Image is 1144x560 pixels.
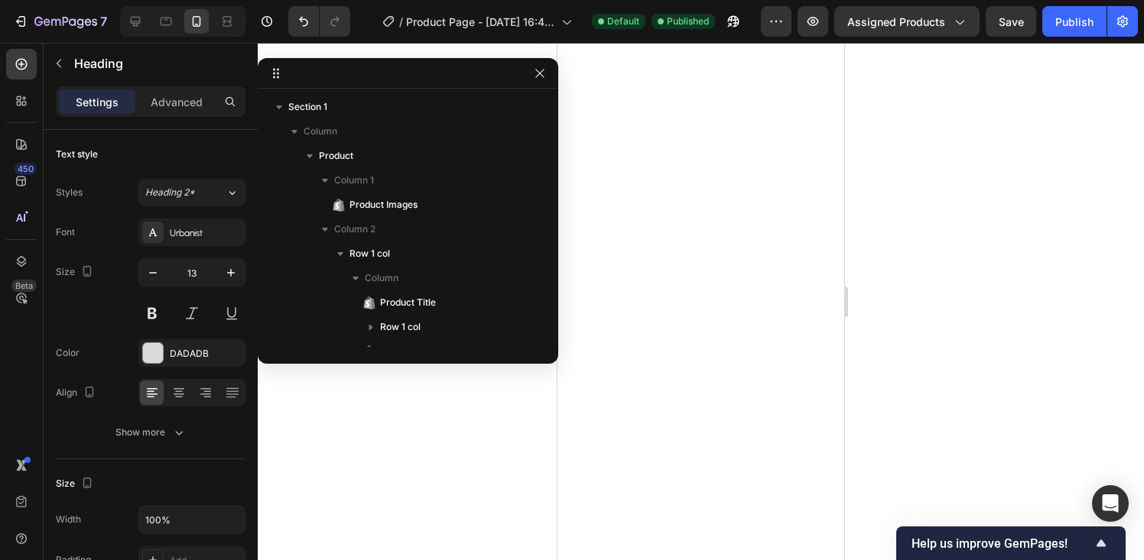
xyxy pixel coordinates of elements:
[380,295,436,310] span: Product Title
[139,506,245,533] input: Auto
[1042,6,1107,37] button: Publish
[406,14,555,30] span: Product Page - [DATE] 16:44:36
[667,15,709,28] span: Published
[56,346,80,360] div: Color
[1055,14,1094,30] div: Publish
[399,14,403,30] span: /
[834,6,980,37] button: Assigned Products
[288,6,350,37] div: Undo/Redo
[912,534,1110,552] button: Show survey - Help us improve GemPages!
[557,43,844,560] iframe: Design area
[304,124,337,139] span: Column
[11,280,37,292] div: Beta
[115,425,187,440] div: Show more
[334,173,374,188] span: Column 1
[56,474,96,494] div: Size
[380,319,421,335] span: Row 1 col
[999,15,1024,28] span: Save
[56,225,75,239] div: Font
[74,54,239,73] p: Heading
[349,246,390,261] span: Row 1 col
[365,270,398,286] span: Column
[100,12,107,31] p: 7
[288,99,327,115] span: Section 1
[986,6,1036,37] button: Save
[170,226,242,240] div: Urbanist
[380,344,494,359] span: Product Variants & Swatches
[170,347,242,361] div: DADADB
[607,15,639,28] span: Default
[349,197,418,212] span: Product Images
[56,513,81,526] div: Width
[6,6,114,37] button: 7
[334,222,375,237] span: Column 2
[847,14,945,30] span: Assigned Products
[1092,485,1129,522] div: Open Intercom Messenger
[56,383,99,403] div: Align
[138,179,245,206] button: Heading 2*
[56,262,96,283] div: Size
[15,163,37,175] div: 450
[56,147,98,161] div: Text style
[76,94,119,110] p: Settings
[56,419,245,446] button: Show more
[145,186,195,199] span: Heading 2*
[912,536,1092,551] span: Help us improve GemPages!
[56,186,83,199] div: Styles
[319,148,353,163] span: Product
[151,94,203,110] p: Advanced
